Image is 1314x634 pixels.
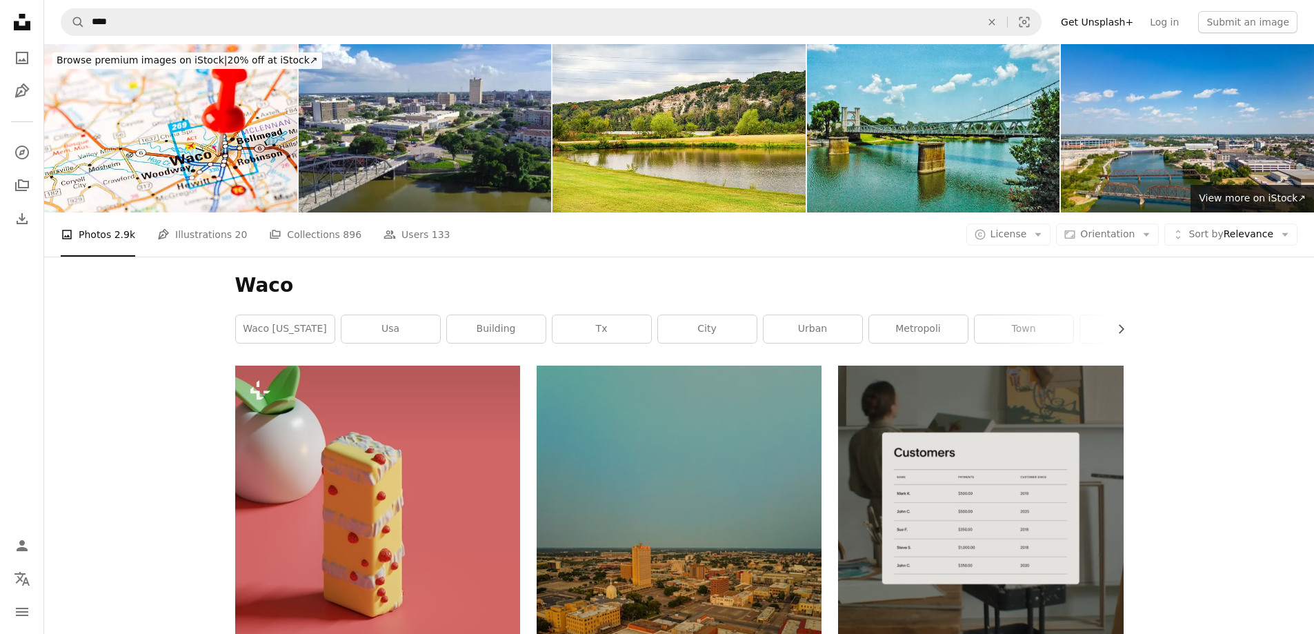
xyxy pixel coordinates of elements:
a: View more on iStock↗ [1191,185,1314,212]
span: License [991,228,1027,239]
img: Top view downtown Waco and Cultural District from Washington Avenue Bridge cross Brazos River [299,44,552,212]
a: building [447,315,546,343]
h1: Waco [235,273,1124,298]
button: Orientation [1056,224,1159,246]
span: Sort by [1188,228,1223,239]
button: Submit an image [1198,11,1297,33]
a: Illustrations [8,77,36,105]
a: Photos [8,44,36,72]
button: scroll list to the right [1108,315,1124,343]
a: Explore [8,139,36,166]
a: waco [US_STATE] [236,315,335,343]
a: tx [553,315,651,343]
a: outdoor [1080,315,1179,343]
a: Illustrations 20 [157,212,247,257]
button: Clear [977,9,1007,35]
a: city [658,315,757,343]
a: aerial view of city buildings during daytime [537,507,822,519]
button: License [966,224,1051,246]
a: town [975,315,1073,343]
a: Get Unsplash+ [1053,11,1142,33]
button: Sort byRelevance [1164,224,1297,246]
span: Orientation [1080,228,1135,239]
button: Search Unsplash [61,9,85,35]
span: 133 [432,227,450,242]
span: View more on iStock ↗ [1199,192,1306,204]
a: metropoli [869,315,968,343]
span: Relevance [1188,228,1273,241]
a: Log in / Sign up [8,532,36,559]
button: Language [8,565,36,593]
a: Download History [8,205,36,232]
img: Aerial photo Downtown Waco Texas and Brazos River [1061,44,1314,212]
a: Collections 896 [269,212,361,257]
span: 896 [343,227,361,242]
span: 20% off at iStock ↗ [57,55,318,66]
a: a piece of cake next to an apple on a pink surface [235,550,520,562]
a: Browse premium images on iStock|20% off at iStock↗ [44,44,330,77]
span: Browse premium images on iStock | [57,55,227,66]
img: Waco Suspension Bridge Brazos River [807,44,1060,212]
form: Find visuals sitewide [61,8,1042,36]
a: urban [764,315,862,343]
img: Park and the Brazos River in Waco Texas USA [553,44,806,212]
img: US capital cities on map series: Waco, TX [44,44,297,212]
a: Collections [8,172,36,199]
button: Visual search [1008,9,1041,35]
span: 20 [235,227,248,242]
a: Users 133 [384,212,450,257]
a: usa [341,315,440,343]
button: Menu [8,598,36,626]
a: Log in [1142,11,1187,33]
